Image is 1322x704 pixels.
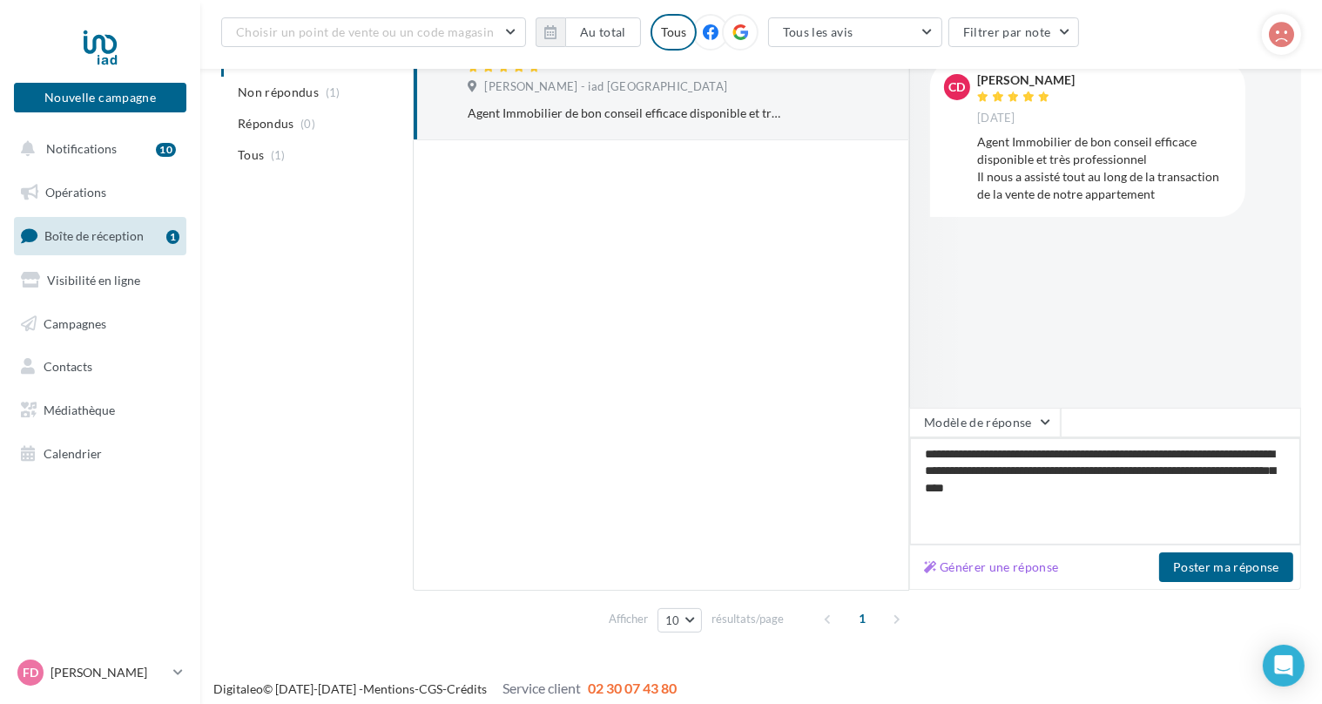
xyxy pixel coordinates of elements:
[588,680,677,696] span: 02 30 07 43 80
[977,74,1075,86] div: [PERSON_NAME]
[783,24,853,39] span: Tous les avis
[468,105,780,122] div: Agent Immobilier de bon conseil efficace disponible et très professionnel Il nous a assisté tout ...
[419,681,442,696] a: CGS
[10,392,190,429] a: Médiathèque
[44,315,106,330] span: Campagnes
[536,17,641,47] button: Au total
[909,408,1061,437] button: Modèle de réponse
[236,24,494,39] span: Choisir un point de vente ou un code magasin
[44,228,144,243] span: Boîte de réception
[238,115,294,132] span: Répondus
[1159,552,1293,582] button: Poster ma réponse
[238,146,264,164] span: Tous
[238,84,319,101] span: Non répondus
[45,185,106,200] span: Opérations
[917,557,1066,578] button: Générer une réponse
[10,306,190,342] a: Campagnes
[848,605,876,633] span: 1
[166,230,179,244] div: 1
[1263,645,1305,687] div: Open Intercom Messenger
[213,681,677,696] span: © [DATE]-[DATE] - - -
[447,681,487,696] a: Crédits
[609,611,648,627] span: Afficher
[768,17,942,47] button: Tous les avis
[271,148,286,162] span: (1)
[300,117,315,131] span: (0)
[44,359,92,374] span: Contacts
[651,14,697,51] div: Tous
[51,664,166,681] p: [PERSON_NAME]
[977,111,1015,126] span: [DATE]
[977,133,1231,203] div: Agent Immobilier de bon conseil efficace disponible et très professionnel Il nous a assisté tout ...
[10,217,190,254] a: Boîte de réception1
[658,608,702,633] button: 10
[565,17,641,47] button: Au total
[44,446,102,461] span: Calendrier
[44,403,115,417] span: Médiathèque
[949,78,966,96] span: CD
[484,79,727,95] span: [PERSON_NAME] - iad [GEOGRAPHIC_DATA]
[712,611,784,627] span: résultats/page
[10,174,190,211] a: Opérations
[221,17,526,47] button: Choisir un point de vente ou un code magasin
[948,17,1080,47] button: Filtrer par note
[10,436,190,472] a: Calendrier
[10,349,190,385] a: Contacts
[10,131,183,167] button: Notifications 10
[363,681,415,696] a: Mentions
[23,664,38,681] span: Fd
[502,680,581,696] span: Service client
[156,143,176,157] div: 10
[14,656,186,689] a: Fd [PERSON_NAME]
[10,262,190,299] a: Visibilité en ligne
[46,141,117,156] span: Notifications
[14,83,186,112] button: Nouvelle campagne
[665,613,680,627] span: 10
[213,681,263,696] a: Digitaleo
[326,85,341,99] span: (1)
[47,273,140,288] span: Visibilité en ligne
